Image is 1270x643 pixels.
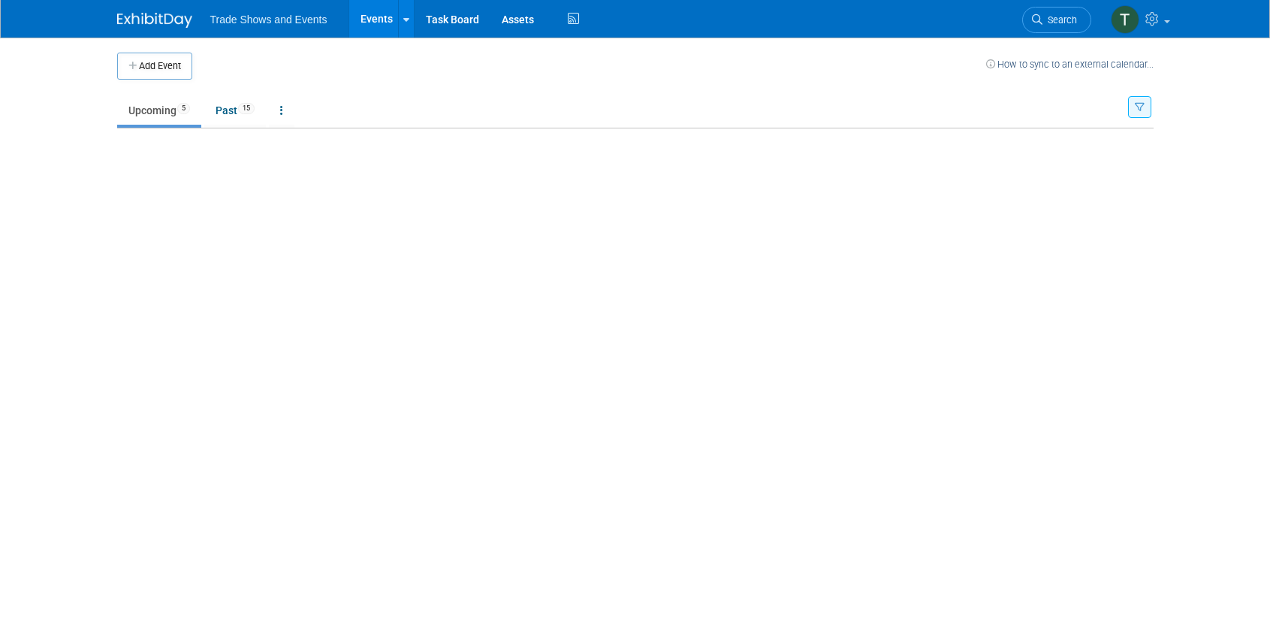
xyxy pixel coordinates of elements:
span: 15 [238,103,255,114]
img: ExhibitDay [117,13,192,28]
a: How to sync to an external calendar... [986,59,1154,70]
button: Add Event [117,53,192,80]
a: Past15 [204,96,266,125]
a: Search [1022,7,1091,33]
span: Search [1042,14,1077,26]
a: Upcoming5 [117,96,201,125]
img: Tiff Wagner [1111,5,1139,34]
span: 5 [177,103,190,114]
span: Trade Shows and Events [210,14,327,26]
